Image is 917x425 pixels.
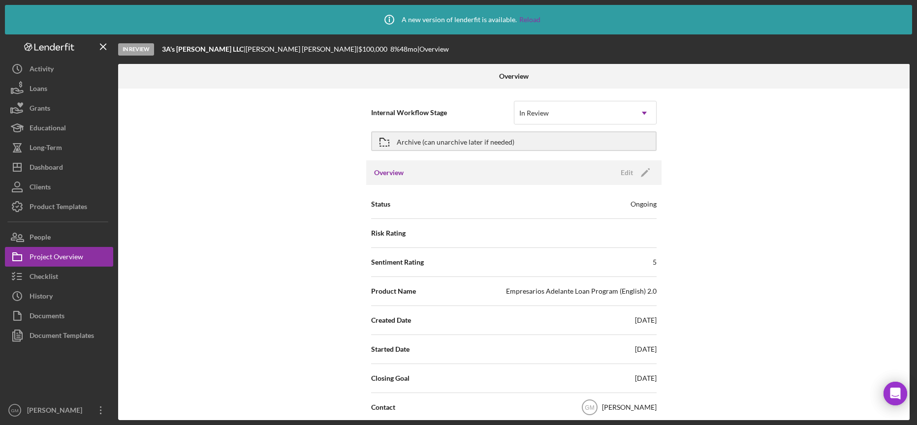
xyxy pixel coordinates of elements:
button: Edit [615,165,654,180]
div: | Overview [417,45,449,53]
div: People [30,227,51,249]
button: Grants [5,98,113,118]
div: Project Overview [30,247,83,269]
div: Clients [30,177,51,199]
button: Checklist [5,267,113,286]
button: GM[PERSON_NAME] [5,400,113,420]
div: [DATE] [635,344,657,354]
div: Documents [30,306,64,328]
b: Overview [499,72,529,80]
h3: Overview [374,168,404,178]
div: Checklist [30,267,58,289]
button: History [5,286,113,306]
button: People [5,227,113,247]
div: [PERSON_NAME] [602,402,657,412]
div: Loans [30,79,47,101]
div: Ongoing [631,199,657,209]
span: Status [371,199,390,209]
div: Empresarios Adelante Loan Program (English) 2.0 [506,286,657,296]
div: Dashboard [30,157,63,180]
button: Loans [5,79,113,98]
button: Project Overview [5,247,113,267]
div: In Review [118,43,154,56]
button: Long-Term [5,138,113,157]
span: Sentiment Rating [371,257,424,267]
b: 3A's [PERSON_NAME] LLC [162,45,244,53]
a: Reload [519,16,540,24]
div: [PERSON_NAME] [25,400,89,423]
button: Product Templates [5,197,113,216]
div: Educational [30,118,66,140]
button: Documents [5,306,113,326]
button: Clients [5,177,113,197]
div: Open Intercom Messenger [884,382,907,405]
span: $100,000 [358,45,387,53]
div: [DATE] [635,373,657,383]
text: GM [585,404,594,411]
span: Product Name [371,286,416,296]
span: Contact [371,402,395,412]
div: Grants [30,98,50,121]
div: 8 % [390,45,400,53]
div: Activity [30,59,54,81]
button: Educational [5,118,113,138]
div: A new version of lenderfit is available. [377,7,540,32]
button: Archive (can unarchive later if needed) [371,131,657,151]
text: GM [11,408,18,413]
div: Product Templates [30,197,87,219]
span: Created Date [371,315,411,325]
div: Long-Term [30,138,62,160]
span: Risk Rating [371,228,406,238]
span: Internal Workflow Stage [371,108,514,118]
button: Document Templates [5,326,113,345]
span: Closing Goal [371,373,410,383]
div: [DATE] [635,315,657,325]
div: Document Templates [30,326,94,348]
div: 5 [653,257,657,267]
div: | [162,45,246,53]
button: Dashboard [5,157,113,177]
div: History [30,286,53,308]
span: Started Date [371,344,410,354]
div: [PERSON_NAME] [PERSON_NAME] | [246,45,358,53]
div: 48 mo [400,45,417,53]
div: Edit [621,165,633,180]
div: Archive (can unarchive later if needed) [397,132,514,150]
button: Activity [5,59,113,79]
div: In Review [519,109,549,117]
